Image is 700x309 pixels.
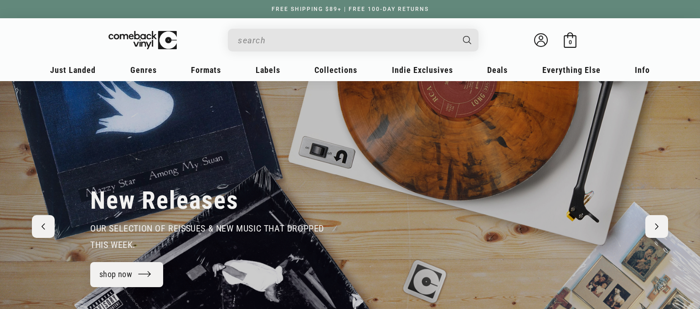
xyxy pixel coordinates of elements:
span: Formats [191,65,221,75]
span: Info [635,65,650,75]
span: Just Landed [50,65,96,75]
span: Deals [487,65,508,75]
span: Collections [314,65,357,75]
span: Everything Else [542,65,601,75]
button: Previous slide [32,215,55,238]
h2: New Releases [90,185,239,216]
span: Genres [130,65,157,75]
input: When autocomplete results are available use up and down arrows to review and enter to select [238,31,454,50]
span: Indie Exclusives [392,65,453,75]
a: shop now [90,262,163,287]
a: FREE SHIPPING $89+ | FREE 100-DAY RETURNS [262,6,438,12]
span: our selection of reissues & new music that dropped this week. [90,223,324,250]
div: Search [228,29,479,51]
button: Search [455,29,480,51]
button: Next slide [645,215,668,238]
span: 0 [569,39,572,46]
span: Labels [256,65,280,75]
